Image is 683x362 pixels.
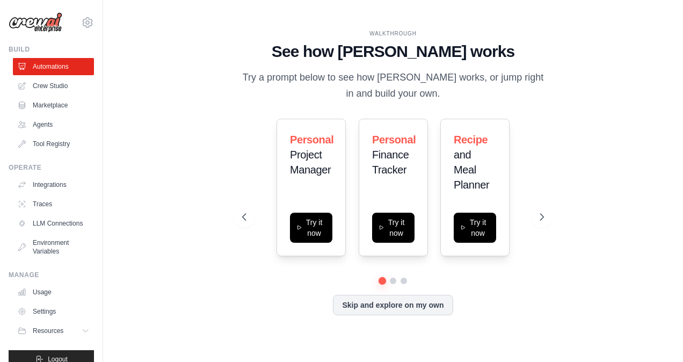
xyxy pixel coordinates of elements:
[13,196,94,213] a: Traces
[9,45,94,54] div: Build
[13,97,94,114] a: Marketplace
[13,215,94,232] a: LLM Connections
[13,176,94,193] a: Integrations
[454,149,489,191] span: and Meal Planner
[13,116,94,133] a: Agents
[333,295,453,315] button: Skip and explore on my own
[13,303,94,320] a: Settings
[290,213,332,243] button: Try it now
[372,213,415,243] button: Try it now
[13,234,94,260] a: Environment Variables
[9,163,94,172] div: Operate
[454,213,496,243] button: Try it now
[290,134,333,146] span: Personal
[242,42,544,61] h1: See how [PERSON_NAME] works
[9,271,94,279] div: Manage
[13,135,94,153] a: Tool Registry
[13,322,94,339] button: Resources
[290,149,331,176] span: Project Manager
[454,134,488,146] span: Recipe
[13,58,94,75] a: Automations
[372,134,416,146] span: Personal
[242,30,544,38] div: WALKTHROUGH
[33,327,63,335] span: Resources
[372,149,409,176] span: Finance Tracker
[9,12,62,33] img: Logo
[242,70,544,102] p: Try a prompt below to see how [PERSON_NAME] works, or jump right in and build your own.
[13,77,94,95] a: Crew Studio
[13,284,94,301] a: Usage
